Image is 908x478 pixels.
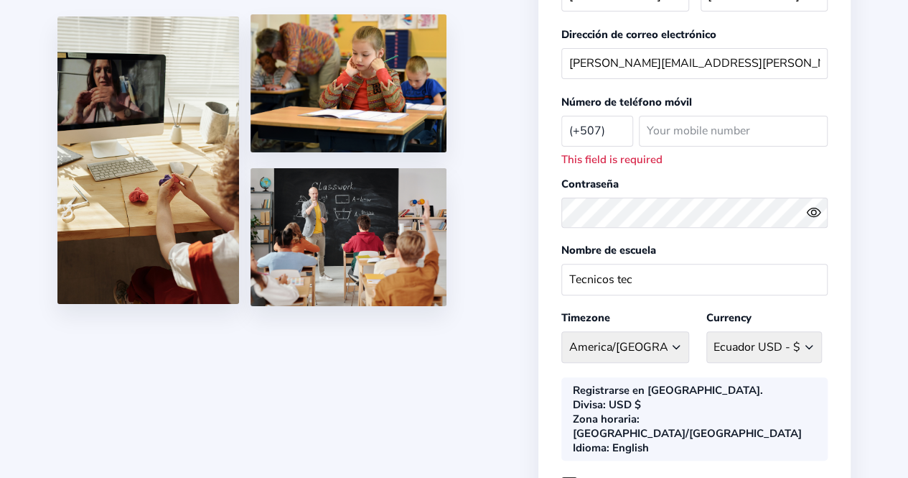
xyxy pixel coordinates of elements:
div: : USD $ [573,397,641,412]
input: Your mobile number [639,116,828,147]
b: Idioma [573,441,607,455]
div: : [GEOGRAPHIC_DATA]/[GEOGRAPHIC_DATA] [573,412,810,441]
b: Divisa [573,397,603,412]
img: 1.jpg [57,17,239,304]
label: Timezone [561,311,610,325]
div: : English [573,441,649,455]
img: 4.png [251,14,447,152]
input: Your email address [561,48,828,79]
b: Zona horaria [573,412,637,426]
input: School name [561,264,828,295]
ion-icon: eye outline [806,205,821,220]
label: Contraseña [561,177,619,191]
label: Número de teléfono móvil [561,95,692,109]
label: Dirección de correo electrónico [561,27,716,42]
div: This field is required [561,152,828,167]
img: 5.png [251,168,447,306]
label: Nombre de escuela [561,243,656,257]
button: eye outlineeye off outline [806,205,828,220]
div: Registrarse en [GEOGRAPHIC_DATA]. [573,383,763,397]
label: Currency [706,311,752,325]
